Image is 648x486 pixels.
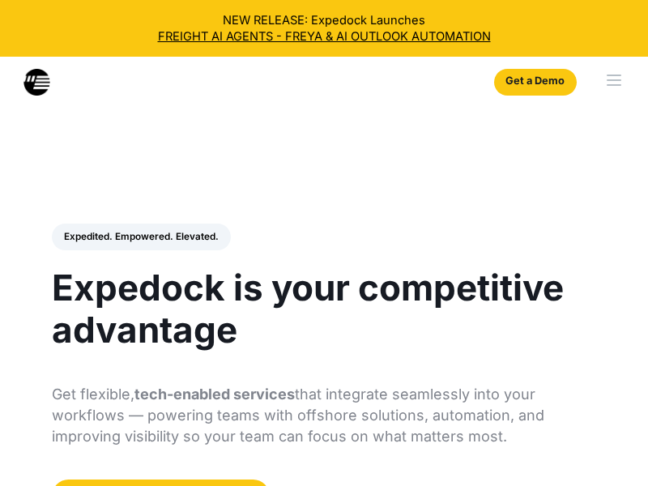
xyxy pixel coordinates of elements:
a: Get a Demo [494,69,577,96]
a: FREIGHT AI AGENTS - FREYA & AI OUTLOOK AUTOMATION [12,28,637,45]
h1: Expedock is your competitive advantage [52,266,596,352]
div: NEW RELEASE: Expedock Launches [12,12,637,45]
strong: tech-enabled services [134,386,295,403]
p: Get flexible, that integrate seamlessly into your workflows — powering teams with offshore soluti... [52,384,596,447]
